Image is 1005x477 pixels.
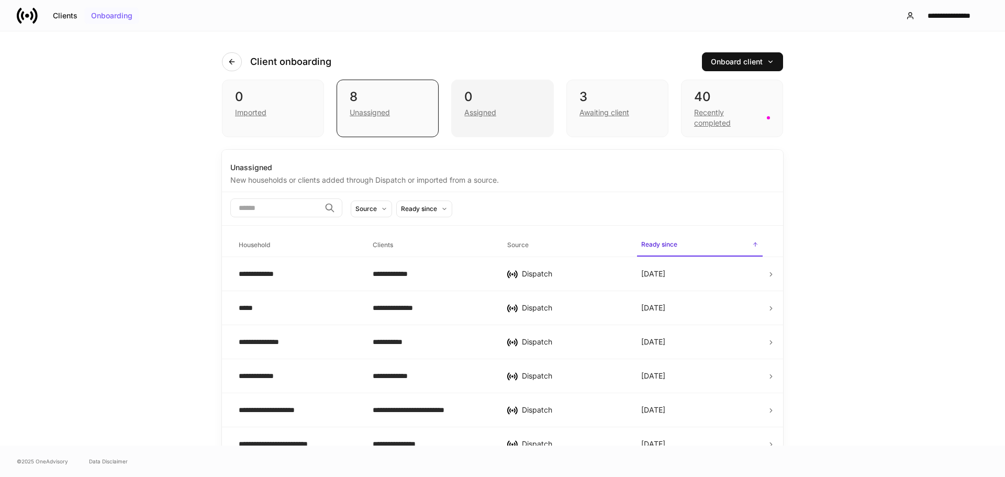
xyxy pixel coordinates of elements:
div: Ready since [401,204,437,214]
div: 0 [464,88,540,105]
span: Household [234,235,360,256]
div: 40Recently completed [681,80,783,137]
p: [DATE] [641,439,665,449]
div: 3 [579,88,655,105]
span: Clients [368,235,494,256]
div: Imported [235,107,266,118]
div: 8Unassigned [337,80,439,137]
div: Recently completed [694,107,761,128]
p: [DATE] [641,405,665,415]
p: [DATE] [641,371,665,381]
div: Assigned [464,107,496,118]
div: Unassigned [230,162,775,173]
span: © 2025 OneAdvisory [17,457,68,465]
h6: Household [239,240,270,250]
div: Dispatch [522,439,624,449]
p: [DATE] [641,337,665,347]
p: [DATE] [641,269,665,279]
div: 8 [350,88,426,105]
div: Source [355,204,377,214]
button: Source [351,201,392,217]
h6: Source [507,240,529,250]
span: Source [503,235,629,256]
h6: Ready since [641,239,677,249]
div: 0Assigned [451,80,553,137]
span: Ready since [637,234,763,257]
h4: Client onboarding [250,56,331,68]
button: Clients [46,7,84,24]
div: 3Awaiting client [566,80,668,137]
a: Data Disclaimer [89,457,128,465]
div: Clients [53,12,77,19]
div: New households or clients added through Dispatch or imported from a source. [230,173,775,185]
div: Onboarding [91,12,132,19]
h6: Clients [373,240,393,250]
p: [DATE] [641,303,665,313]
div: Dispatch [522,269,624,279]
div: 0Imported [222,80,324,137]
button: Onboarding [84,7,139,24]
div: Unassigned [350,107,390,118]
div: Onboard client [711,58,774,65]
div: 40 [694,88,770,105]
button: Onboard client [702,52,783,71]
div: 0 [235,88,311,105]
button: Ready since [396,201,452,217]
div: Dispatch [522,303,624,313]
div: Dispatch [522,405,624,415]
div: Awaiting client [579,107,629,118]
div: Dispatch [522,337,624,347]
div: Dispatch [522,371,624,381]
